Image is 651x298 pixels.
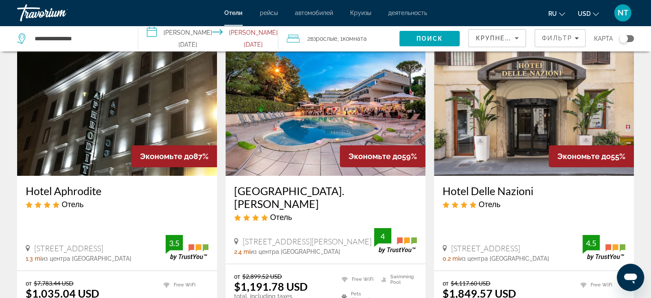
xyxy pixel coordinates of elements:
[476,33,519,43] mat-select: Sort by
[166,235,208,260] img: TrustYou guest rating badge
[443,199,625,209] div: 4 star Hotel
[451,280,490,287] del: $4,117.60 USD
[34,244,103,253] span: [STREET_ADDRESS]
[234,273,240,280] span: от
[62,199,83,209] span: Отель
[242,273,282,280] del: $2,899.52 USD
[377,273,417,286] li: Swimming Pool
[535,29,586,47] button: Filters
[234,184,417,210] a: [GEOGRAPHIC_DATA]. [PERSON_NAME]
[374,231,391,241] div: 4
[26,199,208,209] div: 4 star Hotel
[343,35,367,42] span: Комната
[243,237,372,246] span: [STREET_ADDRESS][PERSON_NAME]
[260,9,278,16] a: рейсы
[451,244,520,253] span: [STREET_ADDRESS]
[348,152,402,161] span: Экономьте до
[278,26,399,51] button: Travelers: 2 adults, 0 children
[226,39,425,176] img: Cardinal Hotel St. Peter
[476,35,580,42] span: Крупнейшие сбережения
[479,199,500,209] span: Отель
[612,4,634,22] button: User Menu
[17,39,217,176] img: Hotel Aphrodite
[340,145,425,167] div: 59%
[613,35,634,42] button: Toggle map
[576,280,625,290] li: Free WiFi
[26,184,208,197] a: Hotel Aphrodite
[434,39,634,176] img: Hotel Delle Nazioni
[388,9,427,16] a: деятельность
[140,152,193,161] span: Экономьте до
[337,273,377,286] li: Free WiFi
[583,238,600,248] div: 4.5
[42,255,131,262] span: из центра [GEOGRAPHIC_DATA]
[548,10,557,17] span: ru
[250,248,340,255] span: из центра [GEOGRAPHIC_DATA]
[618,9,628,17] span: NT
[234,280,308,293] ins: $1,191.78 USD
[295,9,333,16] a: автомобилей
[138,26,278,51] button: Select check in and out date
[307,33,337,45] span: 2
[443,280,449,287] span: от
[270,212,292,222] span: Отель
[350,9,371,16] a: Круизы
[416,35,443,42] span: Поиск
[234,212,417,222] div: 4 star Hotel
[310,35,337,42] span: Взрослые
[26,280,32,287] span: от
[541,35,572,42] span: Фильтр
[337,33,367,45] span: , 1
[443,255,459,262] span: 0.2 mi
[234,248,250,255] span: 2.4 mi
[578,7,599,20] button: Change currency
[224,9,243,16] a: Отели
[578,10,591,17] span: USD
[583,235,625,260] img: TrustYou guest rating badge
[548,7,565,20] button: Change language
[26,255,42,262] span: 1.3 mi
[34,280,74,287] del: $7,783.44 USD
[131,145,217,167] div: 87%
[594,33,613,45] span: карта
[399,31,460,46] button: Search
[159,280,208,290] li: Free WiFi
[166,238,183,248] div: 3.5
[374,228,417,253] img: TrustYou guest rating badge
[459,255,549,262] span: из центра [GEOGRAPHIC_DATA]
[443,184,625,197] a: Hotel Delle Nazioni
[549,145,634,167] div: 55%
[34,32,125,45] input: Search hotel destination
[17,2,103,24] a: Travorium
[557,152,611,161] span: Экономьте до
[617,264,644,291] iframe: Кнопка запуска окна обмена сообщениями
